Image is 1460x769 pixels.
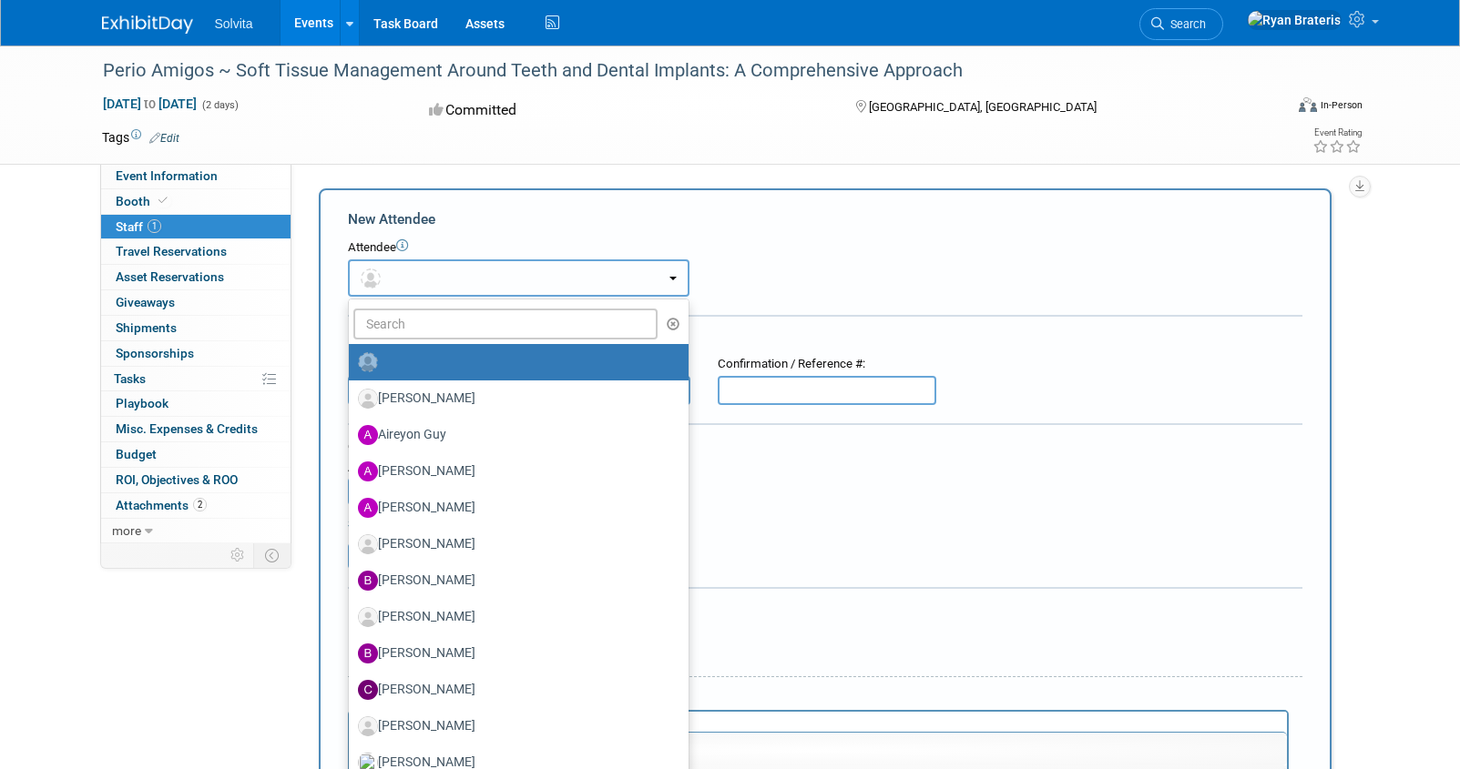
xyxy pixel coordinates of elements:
a: Attachments2 [101,493,291,518]
td: Toggle Event Tabs [253,543,291,567]
span: Shipments [116,320,177,335]
label: [PERSON_NAME] [358,602,670,632]
span: Sponsorships [116,346,194,360]
div: Misc. Attachments & Notes [348,601,1302,619]
img: Associate-Profile-5.png [358,534,378,554]
a: Asset Reservations [101,265,291,289]
label: [PERSON_NAME] [358,712,670,741]
img: Unassigned-User-Icon.png [358,352,378,372]
span: more [112,523,141,538]
span: [DATE] [DATE] [102,96,198,112]
div: Cost: [348,439,1302,456]
div: Event Format [1176,95,1363,122]
a: Booth [101,189,291,214]
a: Budget [101,442,291,467]
div: Registration / Ticket Info (optional) [348,329,1302,347]
span: Asset Reservations [116,269,224,284]
span: Travel Reservations [116,244,227,258]
label: [PERSON_NAME] [358,675,670,704]
span: [GEOGRAPHIC_DATA], [GEOGRAPHIC_DATA] [869,100,1097,114]
div: Committed [424,95,826,126]
label: [PERSON_NAME] [358,530,670,559]
a: ROI, Objectives & ROO [101,468,291,492]
span: Booth [116,194,171,208]
img: B.jpg [358,571,378,591]
span: 2 [193,498,207,511]
i: Booth reservation complete [158,196,168,206]
span: Search [1164,17,1206,31]
a: Giveaways [101,290,291,315]
label: [PERSON_NAME] [358,384,670,413]
a: Playbook [101,391,291,416]
label: [PERSON_NAME] [358,457,670,486]
div: Event Rating [1312,128,1362,137]
span: Tasks [114,371,146,386]
div: In-Person [1320,98,1363,112]
label: Aireyon Guy [358,420,670,450]
img: Associate-Profile-5.png [358,716,378,736]
span: Solvita [215,16,253,31]
label: [PERSON_NAME] [358,639,670,668]
span: 1 [148,219,161,233]
a: Edit [149,132,179,145]
a: Misc. Expenses & Credits [101,417,291,441]
span: Event Information [116,168,218,183]
span: Attachments [116,498,207,512]
a: Staff1 [101,215,291,239]
td: Tags [102,128,179,147]
a: Event Information [101,164,291,188]
span: Playbook [116,396,168,410]
img: Associate-Profile-5.png [358,389,378,409]
a: Shipments [101,316,291,340]
span: Misc. Expenses & Credits [116,421,258,436]
div: Perio Amigos ~ Soft Tissue Management Around Teeth and Dental Implants: A Comprehensive Approach [97,55,1256,87]
a: Search [1139,8,1223,40]
div: New Attendee [348,209,1302,229]
span: Giveaways [116,295,175,309]
div: Confirmation / Reference #: [718,356,936,373]
span: Staff [116,219,161,234]
label: [PERSON_NAME] [358,493,670,522]
a: Travel Reservations [101,239,291,264]
input: Search [353,309,659,339]
img: A.jpg [358,461,378,481]
span: to [141,96,158,111]
img: Ryan Brateris [1247,10,1342,30]
div: Attendee [348,239,1302,257]
a: more [101,519,291,543]
span: (2 days) [200,99,239,111]
img: B.jpg [358,643,378,663]
a: Sponsorships [101,341,291,366]
span: ROI, Objectives & ROO [116,472,238,487]
td: Personalize Event Tab Strip [222,543,254,567]
label: [PERSON_NAME] [358,566,670,595]
a: Tasks [101,367,291,391]
img: Associate-Profile-5.png [358,607,378,627]
div: Notes [348,690,1289,707]
img: A.jpg [358,498,378,518]
img: Format-Inperson.png [1299,97,1317,112]
img: A.jpg [358,425,378,445]
img: C.jpg [358,680,378,700]
span: Budget [116,447,157,461]
img: ExhibitDay [102,15,193,34]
